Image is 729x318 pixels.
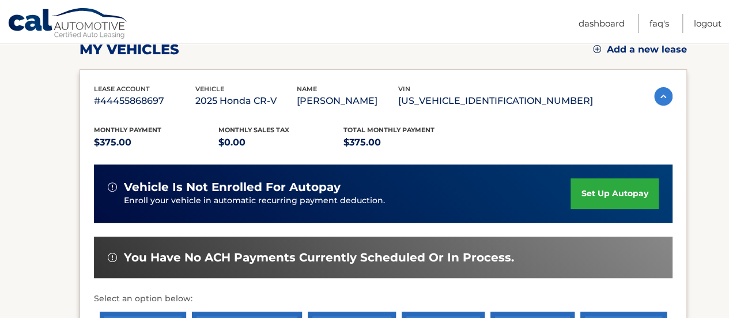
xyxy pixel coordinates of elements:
[7,8,129,41] a: Cal Automotive
[343,134,469,151] p: $375.00
[124,250,514,265] span: You have no ACH payments currently scheduled or in process.
[654,87,673,106] img: accordion-active.svg
[218,134,343,151] p: $0.00
[218,126,289,134] span: Monthly sales Tax
[398,85,410,93] span: vin
[694,14,722,33] a: Logout
[579,14,625,33] a: Dashboard
[124,194,571,207] p: Enroll your vehicle in automatic recurring payment deduction.
[94,292,673,306] p: Select an option below:
[593,44,687,55] a: Add a new lease
[649,14,669,33] a: FAQ's
[94,85,150,93] span: lease account
[195,93,297,109] p: 2025 Honda CR-V
[94,93,195,109] p: #44455868697
[398,93,593,109] p: [US_VEHICLE_IDENTIFICATION_NUMBER]
[343,126,435,134] span: Total Monthly Payment
[297,85,317,93] span: name
[124,180,341,194] span: vehicle is not enrolled for autopay
[108,253,117,262] img: alert-white.svg
[297,93,398,109] p: [PERSON_NAME]
[195,85,224,93] span: vehicle
[108,182,117,192] img: alert-white.svg
[94,126,161,134] span: Monthly Payment
[80,41,179,58] h2: my vehicles
[571,178,658,209] a: set up autopay
[94,134,219,151] p: $375.00
[593,45,601,53] img: add.svg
